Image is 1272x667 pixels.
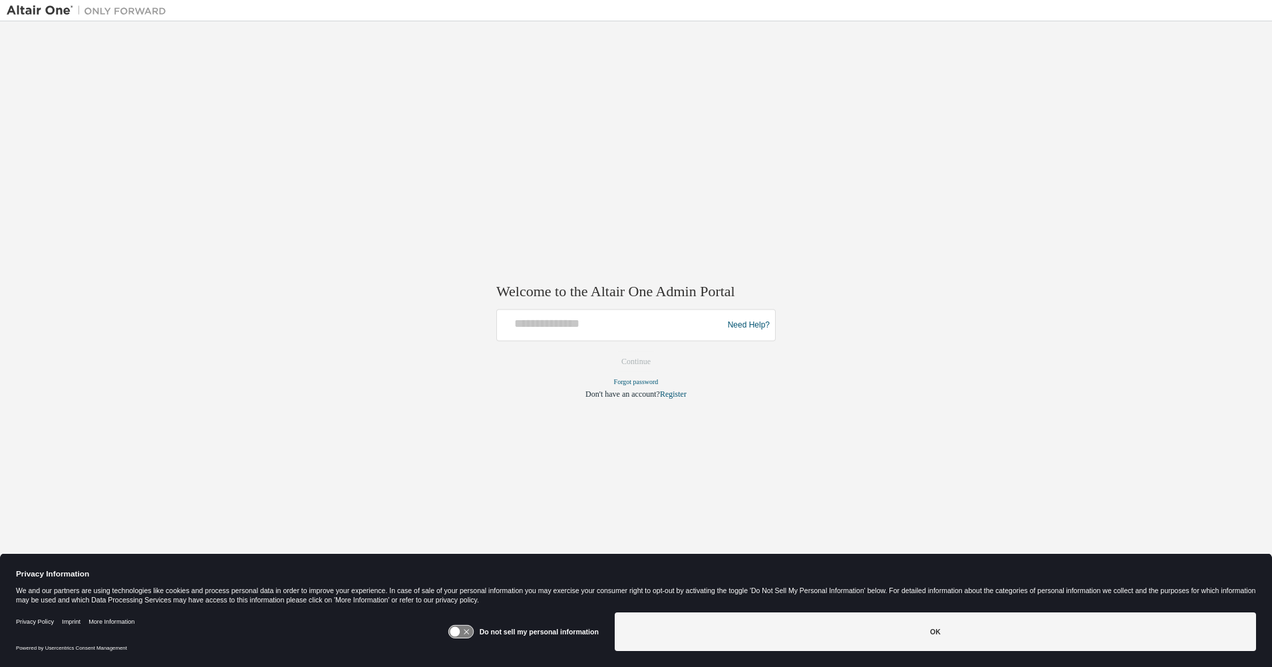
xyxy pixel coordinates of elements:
[585,390,660,399] span: Don't have an account?
[7,4,173,17] img: Altair One
[496,282,776,301] h2: Welcome to the Altair One Admin Portal
[614,379,659,386] a: Forgot password
[660,390,687,399] a: Register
